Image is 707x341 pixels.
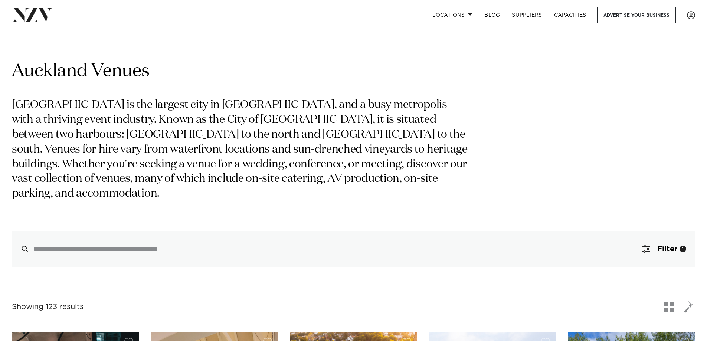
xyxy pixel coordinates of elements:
[12,98,471,201] p: [GEOGRAPHIC_DATA] is the largest city in [GEOGRAPHIC_DATA], and a busy metropolis with a thriving...
[657,245,677,253] span: Filter
[506,7,548,23] a: SUPPLIERS
[680,246,686,252] div: 1
[12,60,695,83] h1: Auckland Venues
[426,7,478,23] a: Locations
[597,7,676,23] a: Advertise your business
[12,301,84,313] div: Showing 123 results
[634,231,695,267] button: Filter1
[548,7,592,23] a: Capacities
[478,7,506,23] a: BLOG
[12,8,52,22] img: nzv-logo.png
